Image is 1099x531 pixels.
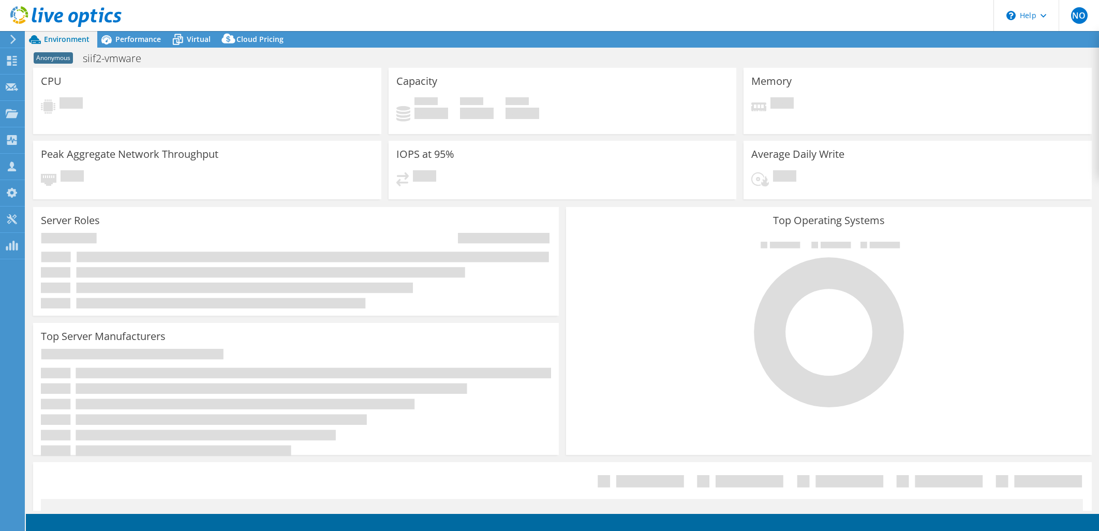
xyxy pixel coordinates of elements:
[506,97,529,108] span: Total
[1006,11,1016,20] svg: \n
[751,76,792,87] h3: Memory
[1071,7,1088,24] span: NO
[506,108,539,119] h4: 0 GiB
[773,170,796,184] span: Pending
[41,149,218,160] h3: Peak Aggregate Network Throughput
[460,108,494,119] h4: 0 GiB
[44,34,90,44] span: Environment
[236,34,284,44] span: Cloud Pricing
[396,76,437,87] h3: Capacity
[115,34,161,44] span: Performance
[41,76,62,87] h3: CPU
[41,215,100,226] h3: Server Roles
[187,34,211,44] span: Virtual
[61,170,84,184] span: Pending
[414,97,438,108] span: Used
[41,331,166,342] h3: Top Server Manufacturers
[413,170,436,184] span: Pending
[78,53,157,64] h1: siif2-vmware
[414,108,448,119] h4: 0 GiB
[34,52,73,64] span: Anonymous
[751,149,844,160] h3: Average Daily Write
[574,215,1084,226] h3: Top Operating Systems
[60,97,83,111] span: Pending
[460,97,483,108] span: Free
[770,97,794,111] span: Pending
[396,149,454,160] h3: IOPS at 95%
